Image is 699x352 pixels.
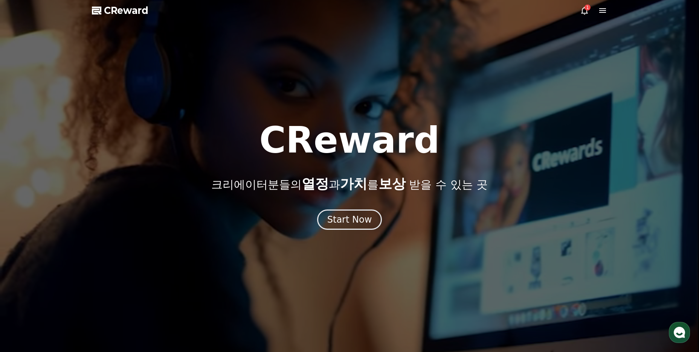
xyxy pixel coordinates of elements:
[50,238,97,257] a: 대화
[24,250,28,256] span: 홈
[2,238,50,257] a: 홈
[302,176,329,191] span: 열정
[340,176,367,191] span: 가치
[259,122,440,158] h1: CReward
[104,5,148,17] span: CReward
[317,209,382,230] button: Start Now
[317,217,382,224] a: Start Now
[92,5,148,17] a: CReward
[327,214,372,226] div: Start Now
[211,176,488,191] p: 크리에이터분들의 과 를 받을 수 있는 곳
[69,250,78,256] span: 대화
[116,250,125,256] span: 설정
[97,238,145,257] a: 설정
[580,6,589,15] a: 1
[585,5,591,11] div: 1
[378,176,406,191] span: 보상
